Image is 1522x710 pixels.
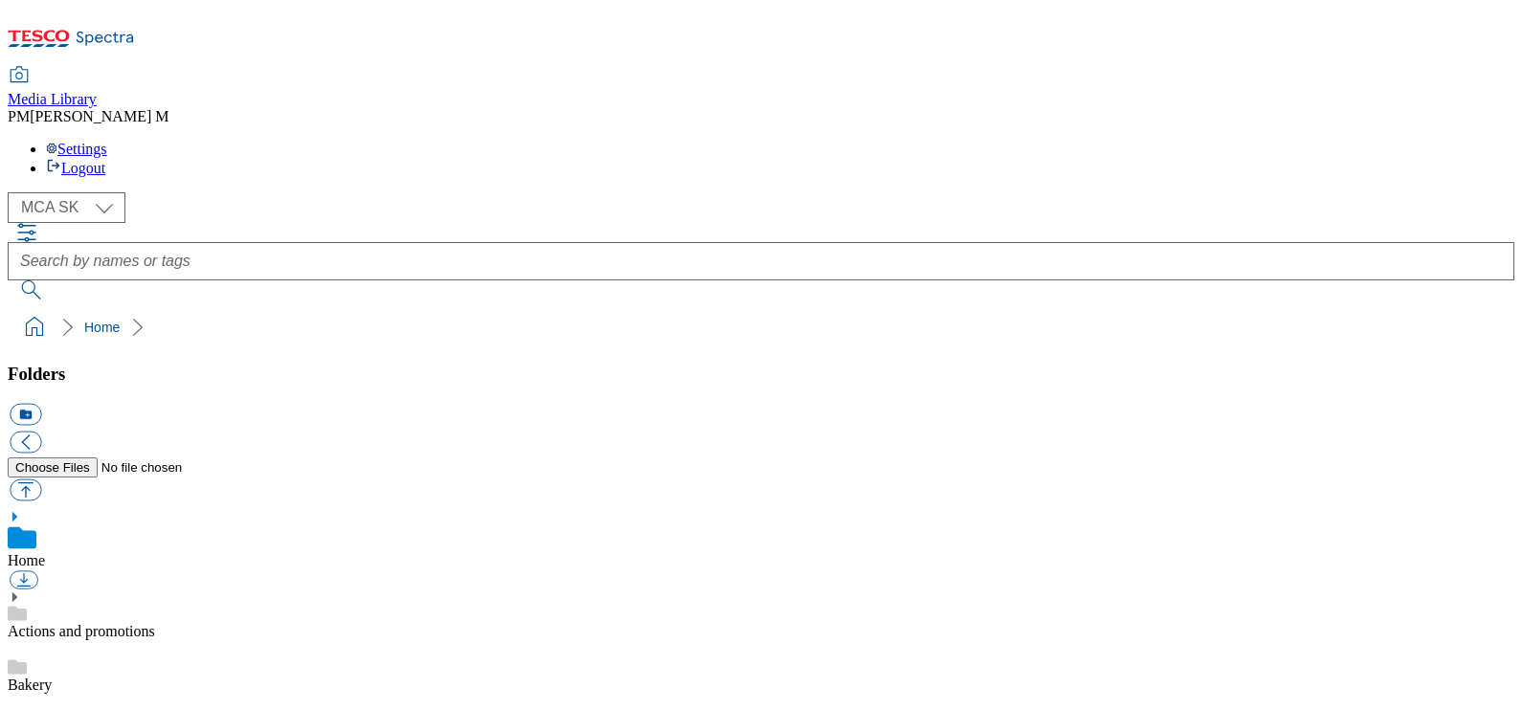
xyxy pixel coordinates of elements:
[8,108,30,124] span: PM
[8,242,1514,280] input: Search by names or tags
[46,160,105,176] a: Logout
[8,677,52,693] a: Bakery
[8,91,97,107] span: Media Library
[8,309,1514,345] nav: breadcrumb
[46,141,107,157] a: Settings
[19,312,50,343] a: home
[84,320,120,335] a: Home
[8,364,1514,385] h3: Folders
[30,108,168,124] span: [PERSON_NAME] M
[8,623,155,639] a: Actions and promotions
[8,552,45,568] a: Home
[8,68,97,108] a: Media Library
